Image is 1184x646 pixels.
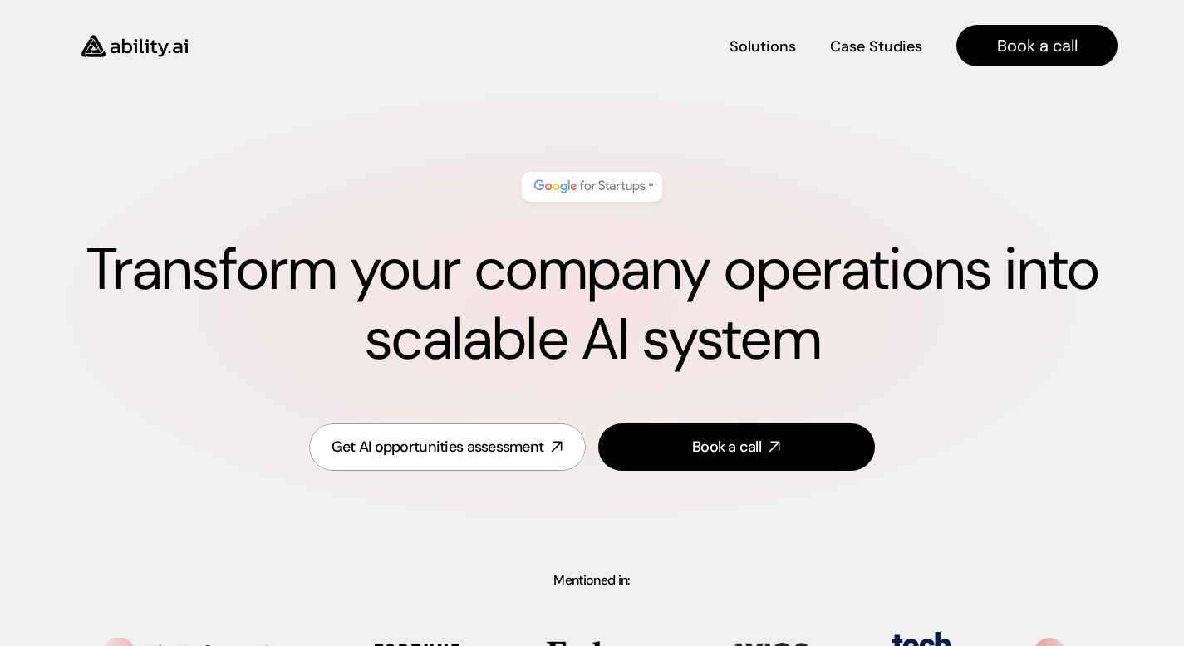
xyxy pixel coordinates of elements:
[66,235,1118,374] h1: Transform your company operations into scalable AI system
[211,25,1118,66] nav: Main navigation
[829,32,923,61] a: Case Studies
[997,34,1078,57] h4: Book a call
[309,423,586,471] a: Get AI opportunities assessment
[730,37,796,57] h4: Solutions
[332,437,544,458] div: Get AI opportunities assessment
[730,32,796,61] a: Solutions
[956,25,1118,66] a: Book a call
[830,37,922,57] h4: Case Studies
[39,574,1146,587] p: Mentioned in:
[598,423,875,471] a: Book a call
[692,437,761,458] div: Book a call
